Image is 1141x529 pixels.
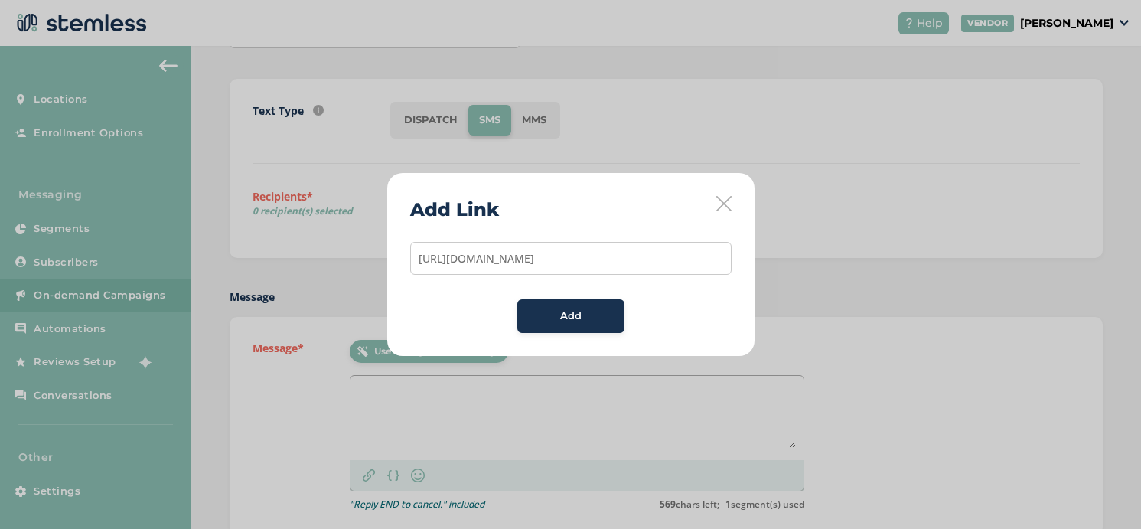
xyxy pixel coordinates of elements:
[517,299,624,333] button: Add
[410,242,732,275] input: Enter link
[410,196,499,224] h2: Add Link
[1064,456,1141,529] iframe: Chat Widget
[560,309,582,324] span: Add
